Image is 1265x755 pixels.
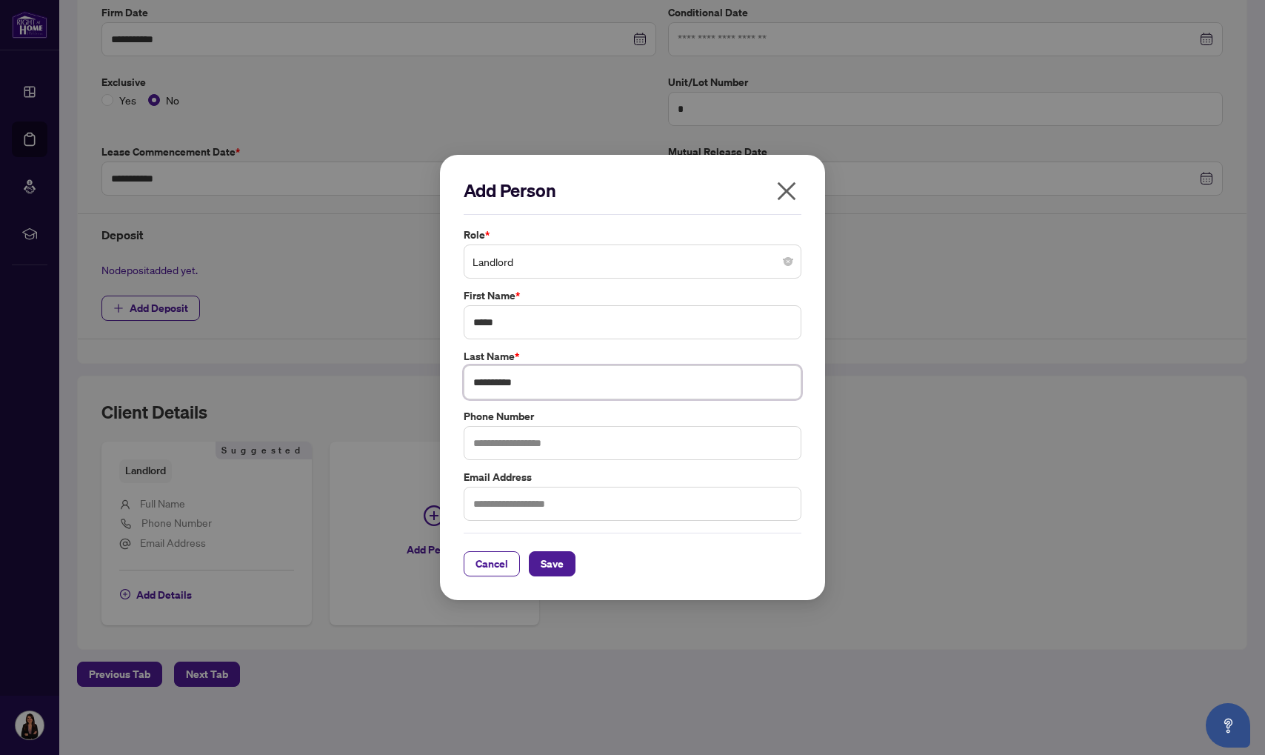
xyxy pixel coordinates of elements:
span: close-circle [784,257,792,266]
span: close [775,179,798,203]
label: Phone Number [464,408,801,425]
button: Open asap [1206,703,1250,748]
span: Save [541,552,564,576]
span: Cancel [475,552,508,576]
label: Email Address [464,469,801,485]
h2: Add Person [464,179,801,202]
label: Last Name [464,348,801,365]
label: Role [464,227,801,243]
button: Cancel [464,551,520,576]
label: First Name [464,287,801,304]
span: Landlord [473,247,792,276]
button: Save [529,551,575,576]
